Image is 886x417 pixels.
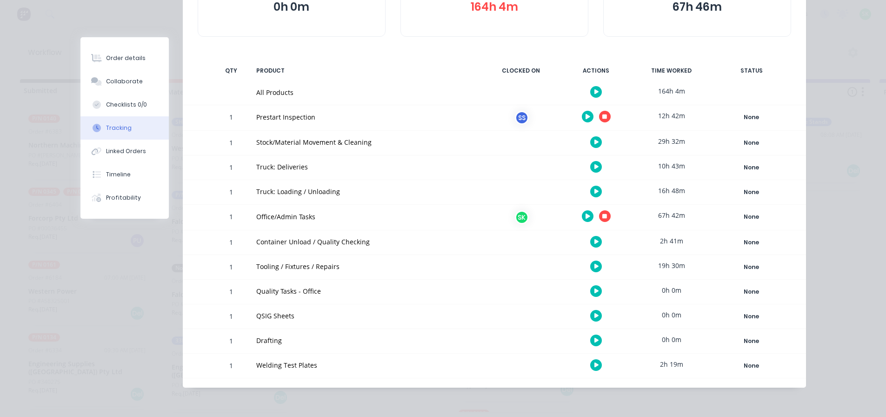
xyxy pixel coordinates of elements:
[515,210,529,224] div: SK
[217,232,245,255] div: 1
[256,137,475,147] div: Stock/Material Movement & Cleaning
[256,286,475,296] div: Quality Tasks - Office
[256,311,475,321] div: QSIG Sheets
[256,237,475,247] div: Container Unload / Quality Checking
[106,77,143,86] div: Collaborate
[80,93,169,116] button: Checklists 0/0
[106,124,132,132] div: Tracking
[718,161,785,174] div: None
[256,212,475,222] div: Office/Admin Tasks
[718,236,785,249] div: None
[718,111,786,124] button: None
[718,210,786,223] button: None
[718,186,785,198] div: None
[106,101,147,109] div: Checklists 0/0
[637,105,706,126] div: 12h 42m
[217,107,245,130] div: 1
[217,182,245,204] div: 1
[718,335,785,347] div: None
[637,61,706,81] div: TIME WORKED
[718,285,786,298] button: None
[637,180,706,201] div: 16h 48m
[718,211,785,223] div: None
[718,161,786,174] button: None
[718,310,786,323] button: None
[637,205,706,226] div: 67h 42m
[217,256,245,279] div: 1
[712,61,791,81] div: STATUS
[637,329,706,350] div: 0h 0m
[251,61,480,81] div: PRODUCT
[256,262,475,271] div: Tooling / Fixtures / Repairs
[80,70,169,93] button: Collaborate
[256,162,475,172] div: Truck: Deliveries
[106,147,146,155] div: Linked Orders
[718,111,785,123] div: None
[256,336,475,345] div: Drafting
[637,155,706,176] div: 10h 43m
[718,261,785,273] div: None
[718,137,785,149] div: None
[256,87,475,97] div: All Products
[80,186,169,209] button: Profitability
[80,47,169,70] button: Order details
[515,111,529,125] div: SS
[217,306,245,329] div: 1
[106,194,141,202] div: Profitability
[256,112,475,122] div: Prestart Inspection
[217,61,245,81] div: QTY
[718,261,786,274] button: None
[718,236,786,249] button: None
[637,280,706,301] div: 0h 0m
[217,132,245,155] div: 1
[718,310,785,323] div: None
[106,170,131,179] div: Timeline
[637,354,706,375] div: 2h 19m
[637,81,706,101] div: 164h 4m
[637,131,706,152] div: 29h 32m
[217,281,245,304] div: 1
[256,360,475,370] div: Welding Test Plates
[718,335,786,348] button: None
[80,116,169,140] button: Tracking
[217,355,245,378] div: 1
[637,304,706,325] div: 0h 0m
[80,163,169,186] button: Timeline
[637,255,706,276] div: 19h 30m
[106,54,146,62] div: Order details
[217,206,245,230] div: 1
[718,136,786,149] button: None
[718,360,785,372] div: None
[718,359,786,372] button: None
[718,186,786,199] button: None
[486,61,556,81] div: CLOCKED ON
[217,330,245,353] div: 1
[637,230,706,251] div: 2h 41m
[80,140,169,163] button: Linked Orders
[561,61,631,81] div: ACTIONS
[256,187,475,196] div: Truck: Loading / Unloading
[217,157,245,180] div: 1
[718,286,785,298] div: None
